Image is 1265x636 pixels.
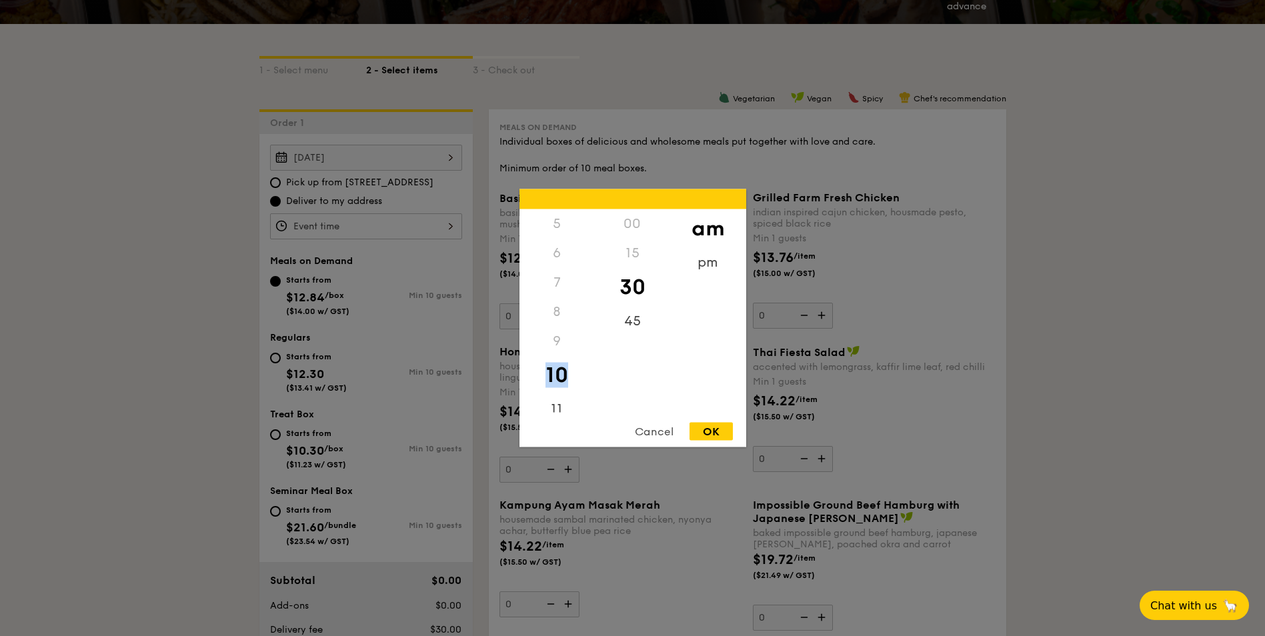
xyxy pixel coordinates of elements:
[595,209,670,239] div: 00
[519,327,595,356] div: 9
[519,268,595,297] div: 7
[621,423,687,441] div: Cancel
[670,209,746,248] div: am
[519,395,595,424] div: 11
[519,356,595,395] div: 10
[595,268,670,307] div: 30
[519,297,595,327] div: 8
[670,248,746,277] div: pm
[1140,591,1249,620] button: Chat with us🦙
[595,307,670,336] div: 45
[1150,599,1217,612] span: Chat with us
[690,423,733,441] div: OK
[595,239,670,268] div: 15
[519,209,595,239] div: 5
[519,239,595,268] div: 6
[1222,598,1238,613] span: 🦙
